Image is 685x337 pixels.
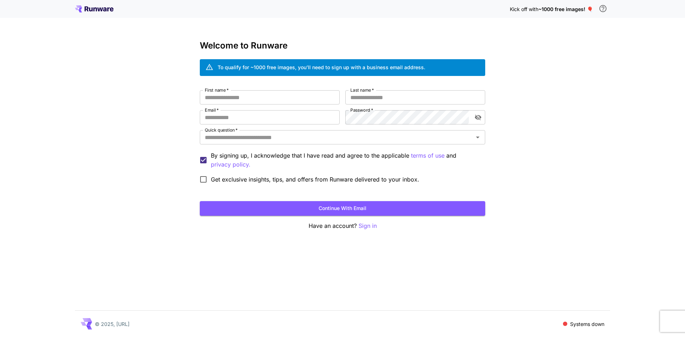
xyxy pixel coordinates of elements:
label: Quick question [205,127,238,133]
h3: Welcome to Runware [200,41,485,51]
span: ~1000 free images! 🎈 [538,6,593,12]
button: By signing up, I acknowledge that I have read and agree to the applicable and privacy policy. [411,151,445,160]
p: Have an account? [200,221,485,230]
p: privacy policy. [211,160,250,169]
label: Password [350,107,373,113]
div: To qualify for ~1000 free images, you’ll need to sign up with a business email address. [218,63,425,71]
span: Kick off with [510,6,538,12]
button: Open [473,132,483,142]
p: © 2025, [URL] [95,320,130,328]
label: Email [205,107,219,113]
button: Continue with email [200,201,485,216]
label: Last name [350,87,374,93]
p: terms of use [411,151,445,160]
p: Systems down [570,320,604,328]
button: toggle password visibility [472,111,484,124]
button: By signing up, I acknowledge that I have read and agree to the applicable terms of use and [211,160,250,169]
label: First name [205,87,229,93]
span: Get exclusive insights, tips, and offers from Runware delivered to your inbox. [211,175,419,184]
button: In order to qualify for free credit, you need to sign up with a business email address and click ... [596,1,610,16]
button: Sign in [359,221,377,230]
p: By signing up, I acknowledge that I have read and agree to the applicable and [211,151,479,169]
